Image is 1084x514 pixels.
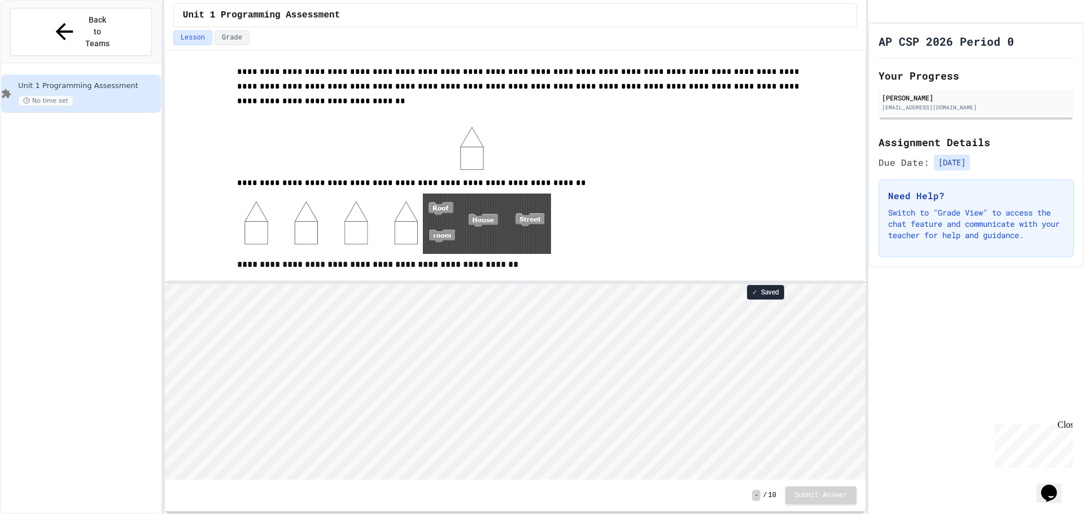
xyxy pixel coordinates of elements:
[878,134,1074,150] h2: Assignment Details
[84,14,111,50] span: Back to Teams
[215,30,250,45] button: Grade
[785,486,856,504] button: Submit Answer
[878,156,929,169] span: Due Date:
[934,155,970,170] span: [DATE]
[165,284,866,480] iframe: Snap! Programming Environment
[794,491,847,500] span: Submit Answer
[882,93,1070,103] div: [PERSON_NAME]
[5,5,78,72] div: Chat with us now!Close
[752,490,760,501] span: -
[878,33,1014,49] h1: AP CSP 2026 Period 0
[878,68,1074,84] h2: Your Progress
[763,491,767,500] span: /
[990,420,1073,468] iframe: chat widget
[1037,469,1073,503] iframe: chat widget
[10,8,152,56] button: Back to Teams
[18,81,159,91] span: Unit 1 Programming Assessment
[882,103,1070,112] div: [EMAIL_ADDRESS][DOMAIN_NAME]
[888,207,1064,241] p: Switch to "Grade View" to access the chat feature and communicate with your teacher for help and ...
[752,288,758,297] span: ✓
[173,30,212,45] button: Lesson
[18,95,73,106] span: No time set
[761,288,779,297] span: Saved
[183,8,340,22] span: Unit 1 Programming Assessment
[768,491,776,500] span: 10
[888,189,1064,203] h3: Need Help?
